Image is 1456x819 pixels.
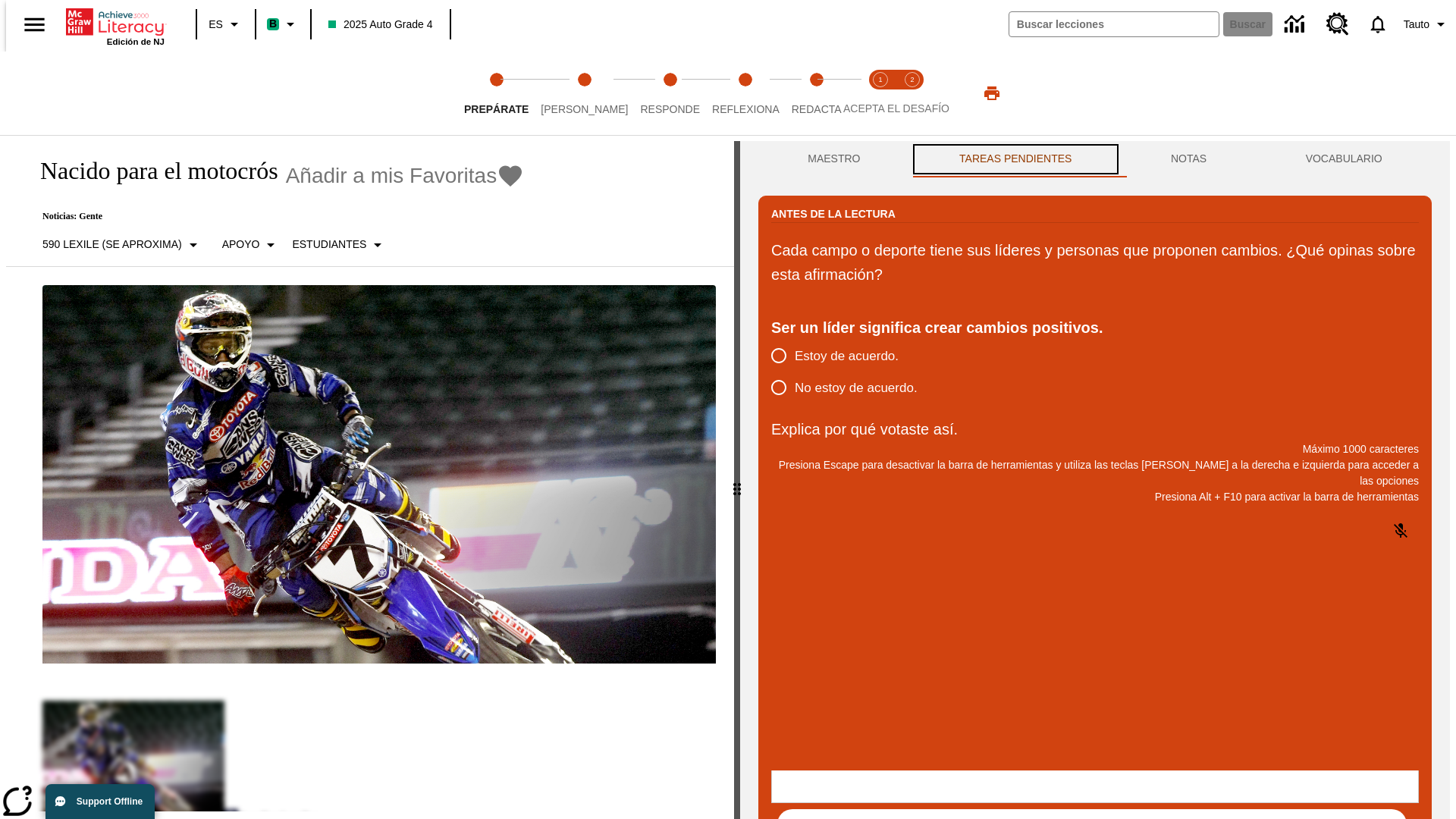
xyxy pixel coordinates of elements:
span: Reflexiona [712,103,780,115]
span: ES [209,17,223,33]
button: VOCABULARIO [1256,141,1432,177]
span: Añadir a mis Favoritas [286,164,497,188]
button: NOTAS [1122,141,1257,177]
img: El corredor de motocrós James Stewart vuela por los aires en su motocicleta de montaña [42,285,716,664]
h1: Nacido para el motocrós [24,157,278,185]
span: ACEPTA EL DESAFÍO [843,102,949,115]
a: Centro de información [1276,4,1317,45]
p: Presiona Escape para desactivar la barra de herramientas y utiliza las teclas [PERSON_NAME] a la ... [771,457,1419,489]
span: B [269,14,277,33]
p: Apoyo [222,237,260,253]
button: Responde step 3 of 5 [628,52,712,135]
button: Redacta step 5 of 5 [780,52,854,135]
div: Ser un líder significa crear cambios positivos. [771,315,1419,340]
span: Tauto [1404,17,1429,33]
span: Redacta [792,103,842,115]
button: Haga clic para activar la función de reconocimiento de voz [1382,513,1419,549]
body: Explica por qué votaste así. Máximo 1000 caracteres Presiona Alt + F10 para activar la barra de h... [6,12,221,26]
button: Tipo de apoyo, Apoyo [216,231,287,259]
p: Noticias: Gente [24,211,524,222]
div: activity [740,141,1450,819]
button: Boost El color de la clase es verde menta. Cambiar el color de la clase. [261,11,306,38]
p: Máximo 1000 caracteres [771,441,1419,457]
button: Acepta el desafío lee step 1 of 2 [858,52,902,135]
text: 1 [878,76,882,83]
button: Añadir a mis Favoritas - Nacido para el motocrós [286,162,525,189]
div: poll [771,340,930,403]
p: Estudiantes [292,237,366,253]
span: Responde [640,103,700,115]
button: Support Offline [45,784,155,819]
button: Perfil/Configuración [1398,11,1456,38]
button: TAREAS PENDIENTES [910,141,1122,177]
p: Presiona Alt + F10 para activar la barra de herramientas [771,489,1419,505]
div: Pulsa la tecla de intro o la barra espaciadora y luego presiona las flechas de derecha e izquierd... [734,141,740,819]
p: Explica por qué votaste así. [771,417,1419,441]
span: No estoy de acuerdo. [795,378,918,398]
button: Seleccione Lexile, 590 Lexile (Se aproxima) [36,231,209,259]
div: reading [6,141,734,811]
p: 590 Lexile (Se aproxima) [42,237,182,253]
button: Abrir el menú lateral [12,2,57,47]
button: Imprimir [968,80,1016,107]
a: Notificaciones [1358,5,1398,44]
button: Reflexiona step 4 of 5 [700,52,792,135]
p: Cada campo o deporte tiene sus líderes y personas que proponen cambios. ¿Qué opinas sobre esta af... [771,238,1419,287]
a: Centro de recursos, Se abrirá en una pestaña nueva. [1317,4,1358,45]
button: Maestro [758,141,910,177]
div: Instructional Panel Tabs [758,141,1432,177]
span: 2025 Auto Grade 4 [328,17,433,33]
h2: Antes de la lectura [771,206,896,222]
div: Portada [66,5,165,46]
span: Edición de NJ [107,37,165,46]
button: Lee step 2 of 5 [529,52,640,135]
input: Buscar campo [1009,12,1219,36]
button: Prepárate step 1 of 5 [452,52,541,135]
button: Lenguaje: ES, Selecciona un idioma [202,11,250,38]
span: [PERSON_NAME] [541,103,628,115]
button: Acepta el desafío contesta step 2 of 2 [890,52,934,135]
button: Seleccionar estudiante [286,231,393,259]
text: 2 [910,76,914,83]
span: Support Offline [77,796,143,807]
span: Prepárate [464,103,529,115]
span: Estoy de acuerdo. [795,347,899,366]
